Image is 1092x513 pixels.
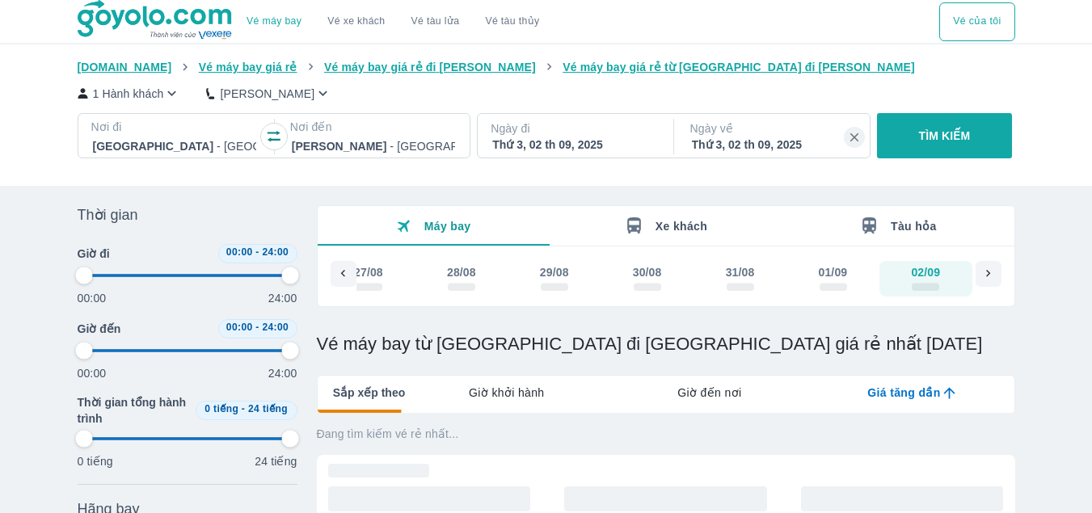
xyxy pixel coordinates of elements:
p: Ngày đi [491,120,657,137]
button: TÌM KIẾM [877,113,1012,158]
a: Vé tàu lửa [398,2,473,41]
p: 24:00 [268,365,297,381]
p: 00:00 [78,290,107,306]
div: 02/09 [911,264,940,280]
h1: Vé máy bay từ [GEOGRAPHIC_DATA] đi [GEOGRAPHIC_DATA] giá rẻ nhất [DATE] [317,333,1015,355]
span: [DOMAIN_NAME] [78,61,172,74]
div: Thứ 3, 02 th 09, 2025 [692,137,855,153]
span: 00:00 [226,246,253,258]
p: 24 tiếng [255,453,297,469]
button: Vé tàu thủy [472,2,552,41]
p: 1 Hành khách [93,86,164,102]
span: 00:00 [226,322,253,333]
span: Giờ khởi hành [469,385,544,401]
a: Vé xe khách [327,15,385,27]
button: 1 Hành khách [78,85,181,102]
span: Sắp xếp theo [333,385,406,401]
span: Máy bay [424,220,471,233]
p: 00:00 [78,365,107,381]
div: 28/08 [447,264,476,280]
div: lab API tabs example [405,376,1014,410]
p: [PERSON_NAME] [220,86,314,102]
div: 27/08 [354,264,383,280]
div: 29/08 [540,264,569,280]
span: Vé máy bay giá rẻ từ [GEOGRAPHIC_DATA] đi [PERSON_NAME] [563,61,915,74]
p: Nơi đến [290,119,457,135]
span: 24:00 [262,322,289,333]
span: - [242,403,245,414]
p: Nơi đi [91,119,258,135]
span: Giá tăng dần [867,385,940,401]
div: 30/08 [633,264,662,280]
p: 0 tiếng [78,453,113,469]
span: Giờ đến nơi [677,385,741,401]
button: Vé của tôi [939,2,1014,41]
nav: breadcrumb [78,59,1015,75]
div: scrollable day and price [323,261,942,296]
p: Đang tìm kiếm vé rẻ nhất... [317,426,1015,442]
button: [PERSON_NAME] [206,85,331,102]
p: TÌM KIẾM [919,128,971,144]
p: 24:00 [268,290,297,306]
span: Tàu hỏa [891,220,937,233]
span: 24:00 [262,246,289,258]
span: - [255,322,259,333]
div: Thứ 3, 02 th 09, 2025 [492,137,656,153]
span: Thời gian tổng hành trình [78,394,189,427]
span: 24 tiếng [248,403,288,414]
span: Thời gian [78,205,138,225]
span: Giờ đến [78,321,121,337]
div: choose transportation mode [939,2,1014,41]
a: Vé máy bay [247,15,301,27]
p: Ngày về [690,120,857,137]
span: Giờ đi [78,246,110,262]
span: Vé máy bay giá rẻ đi [PERSON_NAME] [324,61,536,74]
span: - [255,246,259,258]
span: Xe khách [656,220,707,233]
span: 0 tiếng [204,403,238,414]
div: 01/09 [819,264,848,280]
div: choose transportation mode [234,2,552,41]
div: 31/08 [726,264,755,280]
span: Vé máy bay giá rẻ [199,61,297,74]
